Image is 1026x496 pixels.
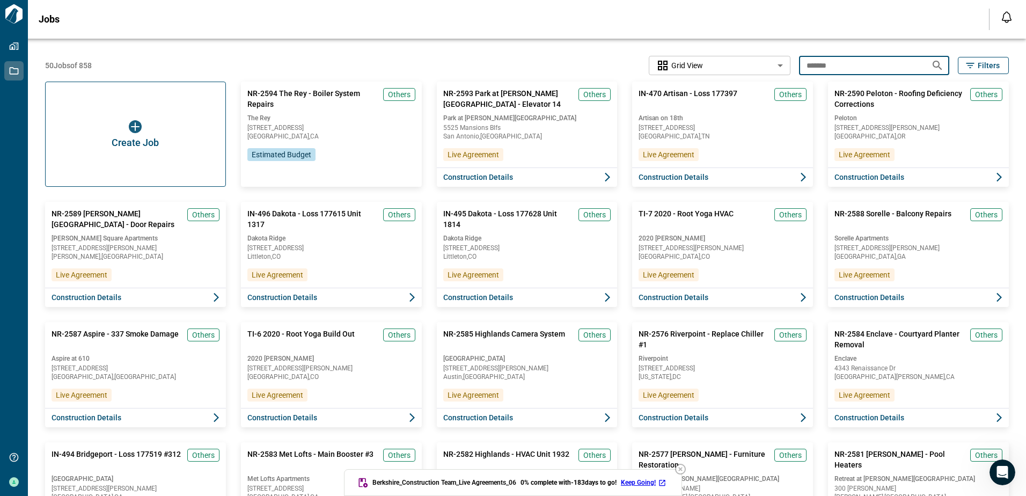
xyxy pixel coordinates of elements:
span: Austin , [GEOGRAPHIC_DATA] [443,374,611,380]
span: 0 % complete with -183 days to go! [521,478,617,487]
span: [US_STATE] , DC [639,374,807,380]
span: [GEOGRAPHIC_DATA][PERSON_NAME] , CA [834,374,1002,380]
span: 5525 Mansions Blfs [443,125,611,131]
span: TI-7 2020 - Root Yoga HVAC [639,208,734,230]
span: [PERSON_NAME] Square Apartments [52,234,219,243]
span: Construction Details [834,172,904,183]
span: [GEOGRAPHIC_DATA] , [GEOGRAPHIC_DATA] [52,374,219,380]
button: Construction Details [632,288,813,307]
button: Construction Details [828,167,1009,187]
span: [STREET_ADDRESS] [247,245,415,251]
span: Retreat at [PERSON_NAME][GEOGRAPHIC_DATA] [834,475,1002,483]
span: Construction Details [443,172,513,183]
span: NR-2589 [PERSON_NAME][GEOGRAPHIC_DATA] - Door Repairs [52,208,183,230]
span: NR-2585 Highlands Camera System [443,329,565,350]
span: [STREET_ADDRESS][PERSON_NAME] [443,365,611,371]
span: Live Agreement [252,269,303,280]
span: Construction Details [52,412,121,423]
span: [STREET_ADDRESS][PERSON_NAME] [247,365,415,371]
span: [STREET_ADDRESS][PERSON_NAME] [639,245,807,251]
span: [STREET_ADDRESS] [247,485,415,492]
span: [STREET_ADDRESS] [443,245,611,251]
span: Aspire at 610 [52,354,219,363]
button: Construction Details [437,167,618,187]
span: Dakota Ridge [247,234,415,243]
span: [STREET_ADDRESS][PERSON_NAME] [52,245,219,251]
span: NR-2576 Riverpoint - Replace Chiller #1 [639,329,770,350]
span: Live Agreement [448,390,499,400]
span: Construction Details [639,172,708,183]
span: [STREET_ADDRESS] [247,125,415,131]
span: Others [779,89,802,100]
span: NR-2587 Aspire - 337 Smoke Damage [52,329,179,350]
span: [STREET_ADDRESS][PERSON_NAME] [52,485,219,492]
span: 2020 [PERSON_NAME] [639,234,807,243]
span: Sorelle Apartments [834,234,1002,243]
span: Others [975,89,998,100]
span: Artisan on 18th [639,114,807,122]
span: Riverpoint [639,354,807,363]
a: Keep Going! [621,478,669,487]
span: NR-2581 [PERSON_NAME] - Pool Heaters [834,449,966,470]
span: 50 Jobs of 858 [45,60,92,71]
span: Others [779,330,802,340]
span: [GEOGRAPHIC_DATA] , TN [639,133,807,140]
span: Met Lofts Apartments [247,475,415,483]
span: Others [388,209,411,220]
span: [PERSON_NAME] , [GEOGRAPHIC_DATA] [52,253,219,260]
span: San Antonio , [GEOGRAPHIC_DATA] [443,133,611,140]
span: [STREET_ADDRESS] [639,125,807,131]
span: [GEOGRAPHIC_DATA] , GA [834,253,1002,260]
button: Construction Details [45,288,226,307]
span: Live Agreement [839,390,890,400]
span: Live Agreement [56,269,107,280]
span: 2020 [PERSON_NAME] [247,354,415,363]
span: NR-2582 Highlands - HVAC Unit 1932 [443,449,569,470]
span: Others [192,450,215,461]
span: Others [779,209,802,220]
button: Construction Details [828,288,1009,307]
button: Construction Details [437,288,618,307]
span: NR-2588 Sorelle - Balcony Repairs [834,208,951,230]
span: Construction Details [639,412,708,423]
span: Jobs [39,14,60,25]
span: Littleton , CO [443,253,611,260]
span: Others [583,330,606,340]
button: Construction Details [241,408,422,427]
span: Live Agreement [56,390,107,400]
span: Others [975,450,998,461]
span: Berkshire_Construction Team_Live Agreements_06 [372,478,516,487]
span: Live Agreement [643,269,694,280]
span: Others [975,209,998,220]
span: NR-2590 Peloton - Roofing Deficiency Corrections [834,88,966,110]
span: Construction Details [639,292,708,303]
span: Live Agreement [839,269,890,280]
button: Filters [958,57,1009,74]
span: NR-2594 The Rey - Boiler System Repairs [247,88,379,110]
span: Peloton [834,114,1002,122]
span: Live Agreement [448,149,499,160]
span: [GEOGRAPHIC_DATA] , CA [247,133,415,140]
span: Enclave [834,354,1002,363]
button: Construction Details [45,408,226,427]
span: Filters [978,60,1000,71]
span: Construction Details [247,412,317,423]
span: Live Agreement [448,269,499,280]
span: 300 [PERSON_NAME] [639,485,807,492]
span: Others [192,209,215,220]
button: Open notification feed [998,9,1015,26]
span: Construction Details [834,412,904,423]
span: [STREET_ADDRESS][PERSON_NAME] [834,245,1002,251]
span: Others [388,330,411,340]
span: IN-496 Dakota - Loss 177615 Unit 1317 [247,208,379,230]
span: NR-2584 Enclave - Courtyard Planter Removal [834,329,966,350]
div: Without label [649,55,790,77]
span: Others [192,330,215,340]
span: [STREET_ADDRESS] [52,365,219,371]
span: Estimated Budget [252,149,311,160]
span: Construction Details [834,292,904,303]
button: Construction Details [632,408,813,427]
span: [GEOGRAPHIC_DATA] [443,354,611,363]
button: Construction Details [241,288,422,307]
iframe: Intercom live chat [990,459,1015,485]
